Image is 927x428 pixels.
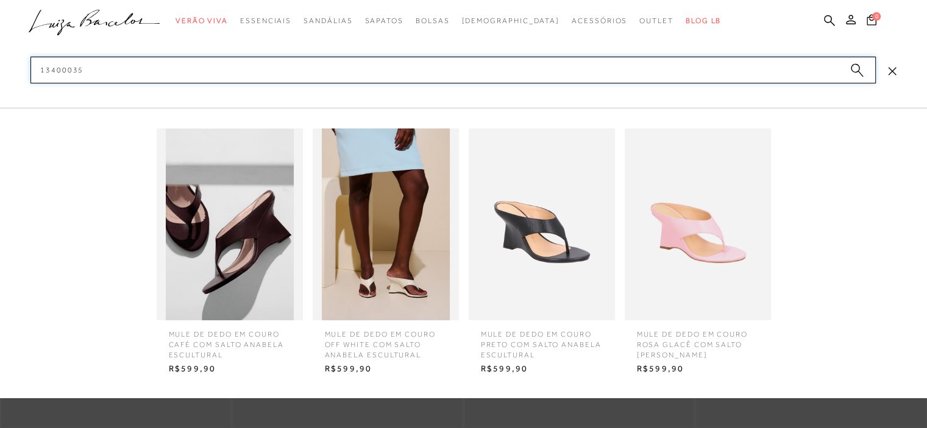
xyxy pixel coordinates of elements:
a: categoryNavScreenReaderText [304,10,352,32]
span: Sandálias [304,16,352,25]
span: MULE DE DEDO EM COURO OFF WHITE COM SALTO ANABELA ESCULTURAL [316,320,456,360]
span: Bolsas [416,16,450,25]
a: MULE DE DEDO EM COURO ROSA GLACÊ COM SALTO ANABELA ESCULTURAL MULE DE DEDO EM COURO ROSA GLACÊ CO... [622,128,774,378]
span: Sapatos [364,16,403,25]
span: [DEMOGRAPHIC_DATA] [461,16,559,25]
a: MULE DE DEDO EM COURO OFF WHITE COM SALTO ANABELA ESCULTURAL MULE DE DEDO EM COURO OFF WHITE COM ... [310,128,462,378]
span: R$599,90 [472,360,612,378]
img: MULE DE DEDO EM COURO ROSA GLACÊ COM SALTO ANABELA ESCULTURAL [625,128,771,320]
a: categoryNavScreenReaderText [240,10,291,32]
span: BLOG LB [686,16,721,25]
span: R$599,90 [316,360,456,378]
a: categoryNavScreenReaderText [364,10,403,32]
a: categoryNavScreenReaderText [176,10,228,32]
span: Verão Viva [176,16,228,25]
img: MULE DE DEDO EM COURO OFF WHITE COM SALTO ANABELA ESCULTURAL [313,128,459,320]
a: MULE DE DEDO EM COURO PRETO COM SALTO ANABELA ESCULTURAL MULE DE DEDO EM COURO PRETO COM SALTO AN... [466,128,618,378]
a: noSubCategoriesText [461,10,559,32]
a: BLOG LB [686,10,721,32]
span: Outlet [639,16,673,25]
span: MULE DE DEDO EM COURO ROSA GLACÊ COM SALTO [PERSON_NAME] [628,320,768,360]
img: MULE DE DEDO EM COURO CAFÉ COM SALTO ANABELA ESCULTURAL [157,128,303,320]
img: MULE DE DEDO EM COURO PRETO COM SALTO ANABELA ESCULTURAL [469,128,615,320]
a: categoryNavScreenReaderText [639,10,673,32]
button: 0 [863,13,880,30]
span: MULE DE DEDO EM COURO PRETO COM SALTO ANABELA ESCULTURAL [472,320,612,360]
input: Buscar. [30,57,876,83]
span: R$599,90 [160,360,300,378]
span: Essenciais [240,16,291,25]
span: R$599,90 [628,360,768,378]
span: 0 [872,12,881,21]
span: Acessórios [572,16,627,25]
a: MULE DE DEDO EM COURO CAFÉ COM SALTO ANABELA ESCULTURAL MULE DE DEDO EM COURO CAFÉ COM SALTO ANAB... [154,128,306,378]
a: categoryNavScreenReaderText [416,10,450,32]
a: categoryNavScreenReaderText [572,10,627,32]
span: MULE DE DEDO EM COURO CAFÉ COM SALTO ANABELA ESCULTURAL [160,320,300,360]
